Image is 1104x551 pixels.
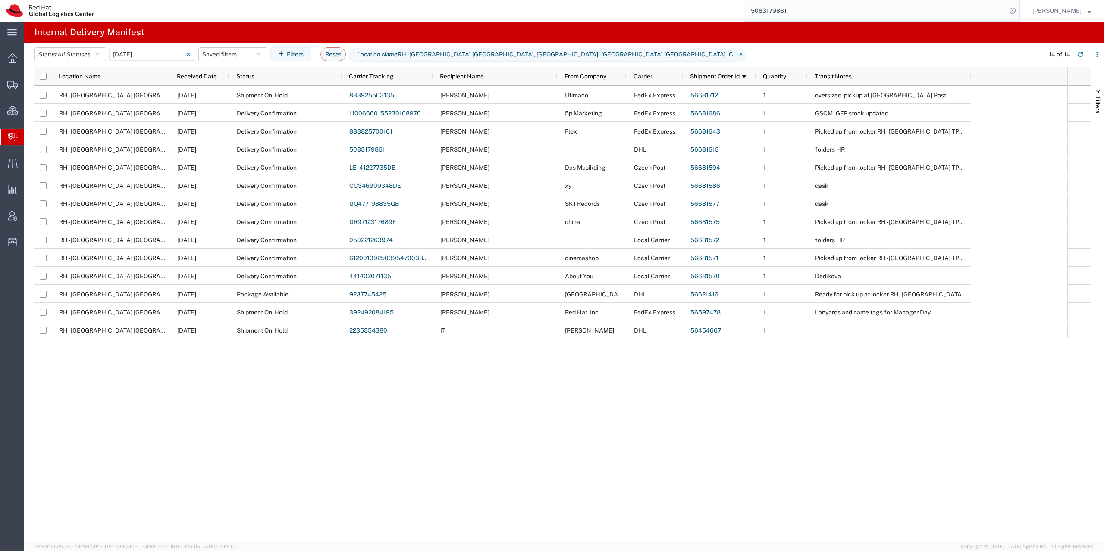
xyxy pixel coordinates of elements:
span: About You [565,273,593,280]
span: 1 [763,255,766,261]
a: 5083179861 [349,146,385,153]
span: Dedikova [815,273,841,280]
span: Transit Notes [815,73,852,80]
a: 883925503135 [349,92,394,99]
span: Picked up from locker RH - Brno TPB-C-06 [815,128,979,135]
span: Petr Khartskhaev [440,255,489,261]
span: Local Carrier [634,273,670,280]
span: Red Hat, Inc. [565,309,600,316]
a: 56681686 [690,110,720,117]
span: Shipment On-Hold [237,309,288,316]
span: 1 [763,327,766,334]
span: Copyright © [DATE]-[DATE] Agistix Inc., All Rights Reserved [961,543,1094,550]
span: Local Carrier [634,237,670,243]
span: Status [236,73,254,80]
span: IT [440,327,445,334]
span: Delivery Confirmation [237,146,297,153]
span: Delivery Confirmation [237,182,297,189]
a: 1100666015523010897032061200 [349,110,450,117]
span: Server: 2025.18.0-4329943ff18 [34,544,138,549]
span: RH - Brno - Tech Park Brno - C [59,182,203,189]
span: Marco Donkers [565,327,614,334]
span: Delivery Confirmation [237,164,297,171]
span: Eva Ruzickova [1032,6,1082,16]
a: 56681572 [690,237,719,243]
span: Filters [1095,97,1101,113]
span: 1 [763,218,766,225]
a: 883825700161 [349,128,392,135]
span: 1 [763,200,766,207]
span: 09/01/2025 [177,218,196,225]
span: 09/01/2025 [177,291,196,298]
span: Vlastimil Elias [440,164,489,171]
span: 1 [763,291,766,298]
a: 2235354380 [349,327,387,334]
span: Package Available [237,291,289,298]
span: Shipment On-Hold [237,327,288,334]
a: 9237745425 [349,291,386,298]
span: 09/01/2025 [177,273,196,280]
a: 56681643 [690,128,720,135]
span: Dorota Volavkova [440,291,489,298]
span: Delivery Confirmation [237,200,297,207]
a: 56681571 [690,255,718,261]
span: Lucie Stehlikova [440,110,489,117]
span: 1 [763,128,766,135]
button: [PERSON_NAME] [1032,6,1092,16]
a: 56681577 [690,200,719,207]
a: 441402071135 [349,273,391,280]
span: FedEx Express [634,309,675,316]
span: Picked up from locker RH - Brno TPB-C-06 [815,218,979,225]
span: xy [565,182,571,189]
span: 1 [763,309,766,316]
span: 09/01/2025 [177,146,196,153]
button: Reset [320,47,346,61]
a: 56681594 [690,164,720,171]
span: 1 [763,237,766,243]
input: Search for shipment number, reference number [744,0,1007,21]
span: 1 [763,273,766,280]
span: Aleksandra Ivanovska [440,309,489,316]
span: Flex [565,128,577,135]
button: Filters [270,47,311,61]
a: 56681712 [690,92,718,99]
img: logo [6,4,94,17]
span: Das Musikding [565,164,605,171]
span: 09/01/2025 [177,92,196,99]
span: DHL [634,291,646,298]
span: 09/01/2025 [177,237,196,243]
span: 09/01/2025 [177,182,196,189]
span: 5p Marketing [565,110,602,117]
span: Shipment Order Id [690,73,740,80]
span: DHL [634,146,646,153]
span: GSCM - GFP stock updated [815,110,888,117]
span: 1 [763,182,766,189]
span: RH - Brno - Tech Park Brno - C [59,128,203,135]
span: 1 [763,92,766,99]
span: Delivery Confirmation [237,128,297,135]
span: cinemashop [565,255,599,261]
span: RH - Brno - Tech Park Brno - C [59,110,203,117]
span: Delivery Confirmation [237,255,297,261]
span: Delivery Confirmation [237,110,297,117]
a: UQ477198835GB [349,200,399,207]
span: 09/01/2025 [177,255,196,261]
span: Received Date [177,73,217,80]
a: 6120013925039547003327203 [349,255,441,261]
span: Matej Tyc [440,128,489,135]
span: Lanyards and name tags for Manager Day [815,309,931,316]
span: Ready for pick up at locker RH - Brno TPB-C-03 [815,291,992,298]
span: RH - Brno - Tech Park Brno - C [59,200,203,207]
a: 56454667 [690,327,721,334]
a: 392492084195 [349,309,394,316]
span: Delivery Confirmation [237,218,297,225]
span: FedEx Express [634,110,675,117]
span: From Company [565,73,606,80]
span: Shipment On-Hold [237,92,288,99]
a: 56597478 [690,309,721,316]
span: Michal Jurasek [440,92,489,99]
a: 56681586 [690,182,720,189]
span: china [565,218,580,225]
h4: Internal Delivery Manifest [34,22,144,43]
a: 050221263974 [349,237,393,243]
